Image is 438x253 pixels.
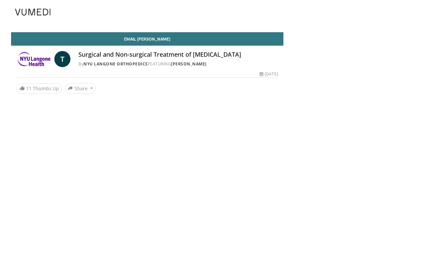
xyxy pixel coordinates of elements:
[84,61,148,67] a: NYU Langone Orthopedics
[11,32,283,46] a: Email [PERSON_NAME]
[260,71,278,77] div: [DATE]
[15,9,51,15] img: VuMedi Logo
[16,83,62,94] a: 11 Thumbs Up
[171,61,207,67] a: [PERSON_NAME]
[26,85,32,92] span: 11
[65,83,96,94] button: Share
[78,51,278,58] h4: Surgical and Non-surgical Treatment of [MEDICAL_DATA]
[16,51,52,67] img: NYU Langone Orthopedics
[78,61,278,67] div: By FEATURING
[54,51,70,67] a: T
